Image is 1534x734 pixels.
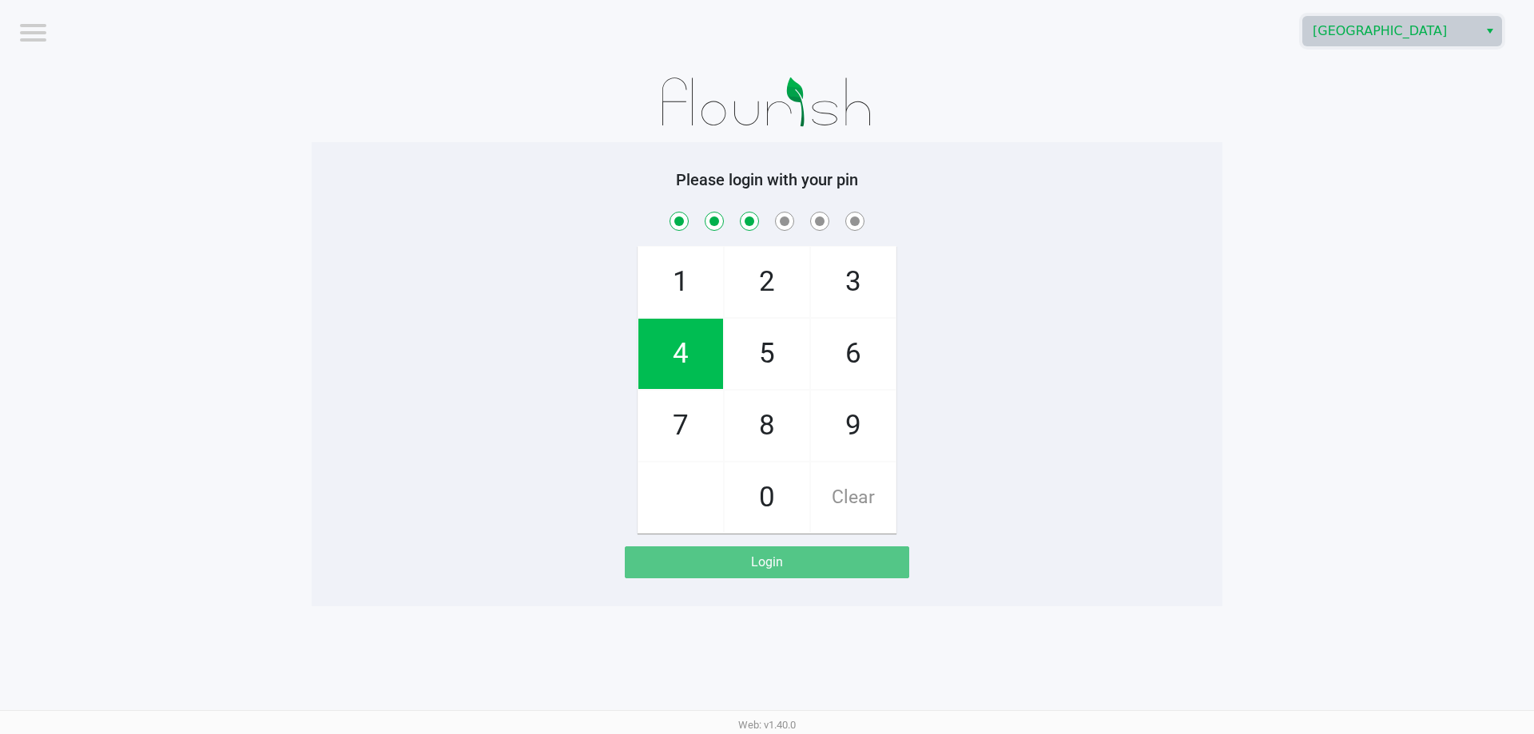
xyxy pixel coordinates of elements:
[324,170,1210,189] h5: Please login with your pin
[638,319,723,389] span: 4
[638,247,723,317] span: 1
[725,462,809,533] span: 0
[638,391,723,461] span: 7
[811,247,896,317] span: 3
[725,319,809,389] span: 5
[725,391,809,461] span: 8
[1478,17,1501,46] button: Select
[738,719,796,731] span: Web: v1.40.0
[725,247,809,317] span: 2
[811,391,896,461] span: 9
[811,319,896,389] span: 6
[811,462,896,533] span: Clear
[1313,22,1468,41] span: [GEOGRAPHIC_DATA]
